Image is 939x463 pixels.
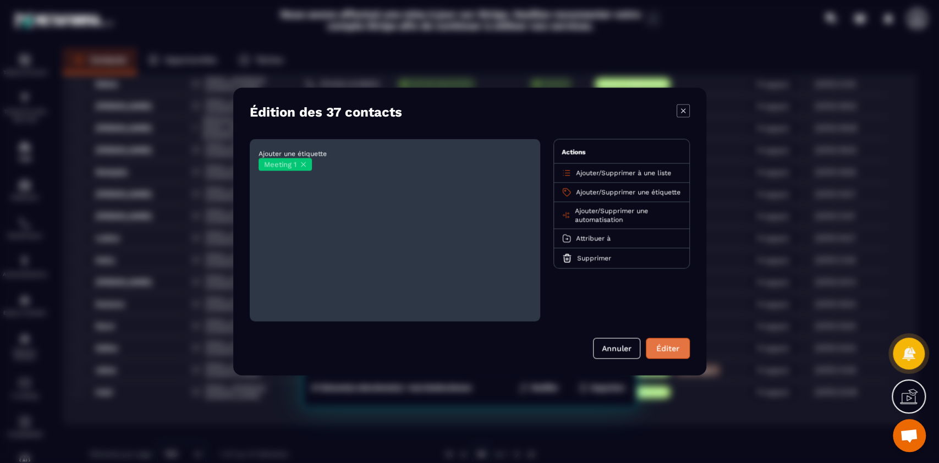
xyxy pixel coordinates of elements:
[574,207,647,224] span: Supprimer une automatisation
[576,188,680,197] p: /
[259,150,327,158] span: Ajouter une étiquette
[576,189,598,196] span: Ajouter
[893,419,926,452] div: Ouvrir le chat
[576,169,671,178] p: /
[601,169,671,177] span: Supprimer à une liste
[574,207,681,224] p: /
[574,207,597,215] span: Ajouter
[562,148,585,156] span: Actions
[646,338,690,359] button: Éditer
[601,189,680,196] span: Supprimer une étiquette
[576,235,611,242] span: Attribuer à
[577,255,611,262] span: Supprimer
[264,161,296,169] span: Meeting 1
[576,169,598,177] span: Ajouter
[250,104,402,120] h4: Édition des 37 contacts
[593,338,640,359] button: Annuler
